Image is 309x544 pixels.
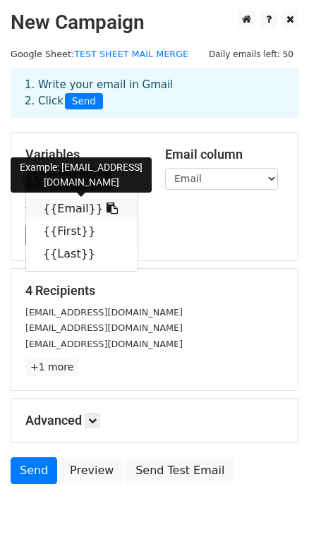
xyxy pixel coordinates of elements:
[126,457,234,484] a: Send Test Email
[25,307,183,318] small: [EMAIL_ADDRESS][DOMAIN_NAME]
[25,283,284,298] h5: 4 Recipients
[11,457,57,484] a: Send
[25,147,144,162] h5: Variables
[74,49,188,59] a: TEST SHEET MAIL MERGE
[25,358,78,376] a: +1 more
[26,220,138,243] a: {{First}}
[238,476,309,544] iframe: Chat Widget
[11,157,152,193] div: Example: [EMAIL_ADDRESS][DOMAIN_NAME]
[25,322,183,333] small: [EMAIL_ADDRESS][DOMAIN_NAME]
[204,47,298,62] span: Daily emails left: 50
[25,413,284,428] h5: Advanced
[165,147,284,162] h5: Email column
[25,339,183,349] small: [EMAIL_ADDRESS][DOMAIN_NAME]
[11,49,188,59] small: Google Sheet:
[65,93,103,110] span: Send
[61,457,123,484] a: Preview
[11,11,298,35] h2: New Campaign
[26,243,138,265] a: {{Last}}
[26,198,138,220] a: {{Email}}
[204,49,298,59] a: Daily emails left: 50
[14,77,295,109] div: 1. Write your email in Gmail 2. Click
